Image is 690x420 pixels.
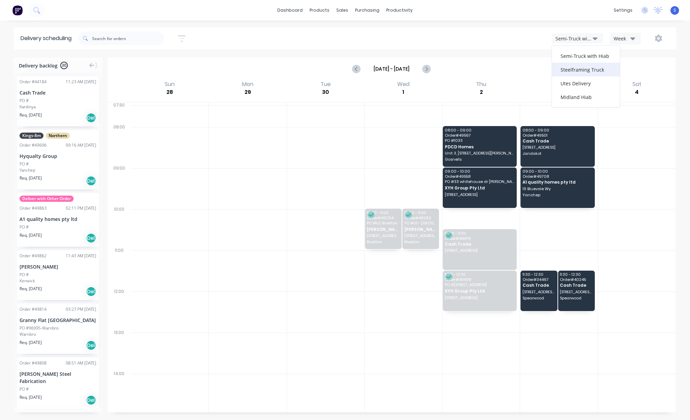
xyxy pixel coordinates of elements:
input: Search for orders [92,32,164,45]
div: Midland Hiab [552,90,620,104]
span: [STREET_ADDRESS] [445,193,514,197]
span: PO # U2 Riverton [367,221,399,225]
div: Del [86,395,96,405]
div: Order # 49808 [20,360,47,366]
span: XYH Group Pty Ltd [445,186,514,190]
span: Order # 49598 [445,277,514,282]
span: Spearwood [523,296,555,300]
span: Northern [46,133,70,139]
div: Steelframing Truck [552,63,620,76]
div: Sat [630,81,643,88]
span: 11:30 - 12:30 [523,272,555,276]
div: 1 [399,88,408,97]
div: PO #96995-Warnbro [20,325,59,331]
span: Order # 48478 [445,236,514,240]
div: purchasing [352,5,383,15]
span: Riverton [367,240,399,244]
div: 29 [243,88,252,97]
span: Req. [DATE] [20,286,42,292]
span: [PERSON_NAME] [367,227,399,232]
span: Order # 49708 [523,174,592,178]
span: Order # 34467 [523,277,555,282]
div: Order # 49863 [20,205,47,211]
div: 12:00 [108,287,131,329]
div: PO # [20,386,29,392]
div: Delivery scheduling [14,27,78,49]
div: Order # 49862 [20,253,47,259]
div: 09:16 AM [DATE] [66,142,96,148]
span: Req. [DATE] [20,112,42,118]
div: A1 quality homes pty ltd [20,215,96,223]
a: dashboard [274,5,306,15]
div: Wed [395,81,412,88]
div: Sun [163,81,177,88]
div: Del [86,113,96,123]
div: Semi-Truck with Hiab [552,49,620,63]
div: 08:51 AM [DATE] [66,360,96,366]
div: 09:00 [108,164,131,205]
span: 09:00 - 10:00 [445,169,514,173]
span: Delivery backlog [19,62,58,69]
div: 08:00 [108,123,131,164]
span: Yanchep [523,193,592,197]
div: Del [86,176,96,186]
div: Mon [240,81,255,88]
span: Cash Trade [523,283,555,287]
span: Order # 49294 [367,216,399,220]
div: Del [86,340,96,350]
span: 10:00 - 11:00 [367,211,399,215]
span: 19 Bluevale Wy [523,187,592,191]
span: 11:30 - 12:30 [560,272,592,276]
span: Unit 3, [STREET_ADDRESS][PERSON_NAME] [445,151,514,155]
span: [PERSON_NAME] [404,227,437,232]
span: Req. [DATE] [20,232,42,238]
button: Week [610,33,641,45]
span: 30 [60,62,68,69]
div: Del [86,233,96,243]
span: 11:30 - 12:30 [445,272,514,276]
span: PO # 33 whitehouse dr [PERSON_NAME] [445,180,514,184]
span: 09:00 - 10:00 [523,169,592,173]
div: 07:30 [108,101,131,123]
div: Cash Trade [20,89,96,96]
span: 10:00 - 11:00 [404,211,437,215]
span: Deliver with Other Order [20,196,74,202]
span: Riverton [404,240,437,244]
span: [STREET_ADDRESS] [560,290,592,294]
div: products [306,5,333,15]
span: PO # [STREET_ADDRESS] [445,283,514,287]
span: Order # 49292 [404,216,437,220]
span: Req. [DATE] [20,175,42,181]
span: Order # 49567 [445,133,514,137]
div: 4 [632,88,641,97]
div: Thu [474,81,488,88]
div: [PERSON_NAME] [20,263,96,270]
span: [STREET_ADDRESS] [367,234,399,238]
div: Kenwick [20,278,96,284]
span: Gosnells [445,157,514,161]
div: 11:43 AM [DATE] [66,253,96,259]
button: Semi-Truck with Hiab [552,33,603,44]
span: Order # 40245 [560,277,592,282]
div: PO # [20,98,29,104]
span: Order # 49501 [523,133,592,137]
div: [PERSON_NAME] Steel Fabrication [20,370,96,385]
span: Req. [DATE] [20,339,42,346]
span: [STREET_ADDRESS] [445,248,514,252]
span: PO # 1033 [445,138,514,143]
span: Cash Trade [445,242,514,246]
div: Del [86,286,96,297]
span: S [674,7,676,13]
div: Order # 44184 [20,79,47,85]
span: [STREET_ADDRESS] [445,296,514,300]
div: PO # [20,224,29,230]
div: settings [610,5,636,15]
span: 08:00 - 09:00 [445,128,514,132]
div: sales [333,5,352,15]
span: Order # 49558 [445,174,514,178]
span: 08:00 - 09:00 [523,128,592,132]
div: Week [614,35,633,42]
div: PO # [20,161,29,167]
span: PO # U1 - [GEOGRAPHIC_DATA] [404,221,437,225]
span: [STREET_ADDRESS] [404,234,437,238]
